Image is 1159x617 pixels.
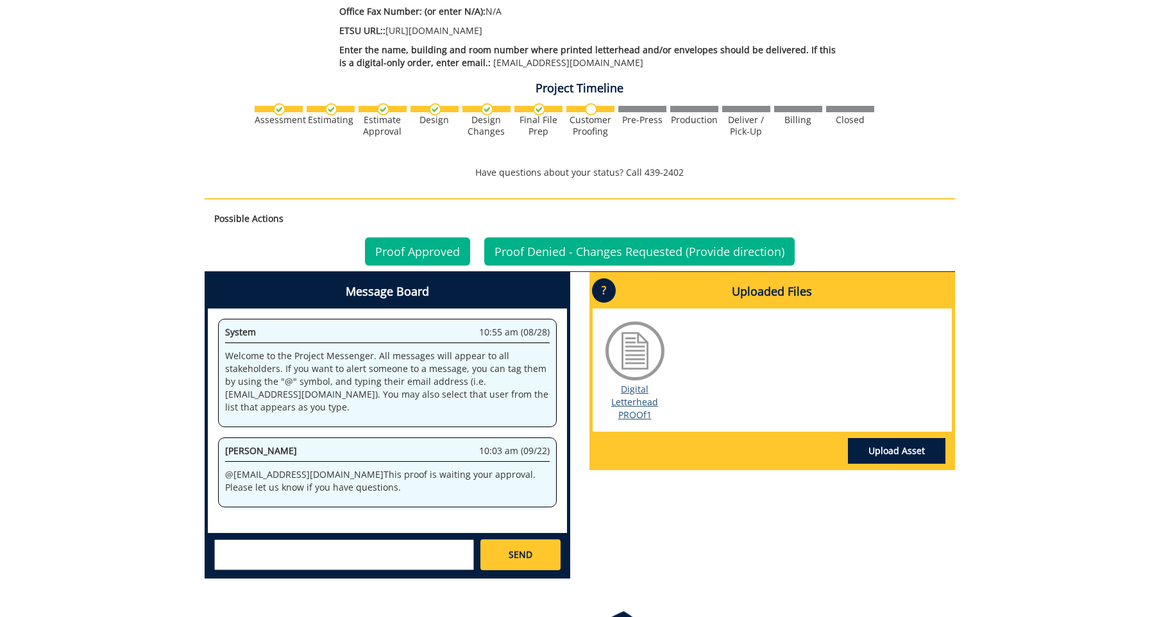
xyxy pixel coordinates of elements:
img: checkmark [533,103,545,115]
div: Billing [774,114,822,126]
a: SEND [480,539,560,570]
a: Proof Approved [365,237,470,266]
img: checkmark [481,103,493,115]
div: Deliver / Pick-Up [722,114,770,137]
span: System [225,326,256,338]
img: no [585,103,597,115]
img: checkmark [429,103,441,115]
img: checkmark [325,103,337,115]
p: Have questions about your status? Call 439-2402 [205,166,955,179]
a: Digital Letterhead PROOf1 [611,383,658,421]
img: checkmark [377,103,389,115]
a: Proof Denied - Changes Requested (Provide direction) [484,237,795,266]
div: Production [670,114,718,126]
p: [EMAIL_ADDRESS][DOMAIN_NAME] [339,44,842,69]
div: Customer Proofing [566,114,614,137]
span: SEND [509,548,532,561]
div: Final File Prep [514,114,563,137]
a: Upload Asset [848,438,945,464]
h4: Message Board [208,275,567,308]
div: Design [410,114,459,126]
p: [URL][DOMAIN_NAME] [339,24,842,37]
textarea: messageToSend [214,539,474,570]
p: ? [592,278,616,303]
img: checkmark [273,103,285,115]
span: 10:03 am (09/22) [479,444,550,457]
strong: Possible Actions [214,212,283,224]
span: ETSU URL:: [339,24,385,37]
div: Pre-Press [618,114,666,126]
p: N/A [339,5,842,18]
p: Welcome to the Project Messenger. All messages will appear to all stakeholders. If you want to al... [225,350,550,414]
div: Estimate Approval [359,114,407,137]
span: Enter the name, building and room number where printed letterhead and/or envelopes should be deli... [339,44,836,69]
div: Estimating [307,114,355,126]
div: Design Changes [462,114,511,137]
h4: Uploaded Files [593,275,952,308]
span: Office Fax Number: (or enter N/A): [339,5,486,17]
div: Assessment [255,114,303,126]
div: Closed [826,114,874,126]
h4: Project Timeline [205,82,955,95]
p: @ [EMAIL_ADDRESS][DOMAIN_NAME] This proof is waiting your approval. Please let us know if you hav... [225,468,550,494]
span: [PERSON_NAME] [225,444,297,457]
span: 10:55 am (08/28) [479,326,550,339]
